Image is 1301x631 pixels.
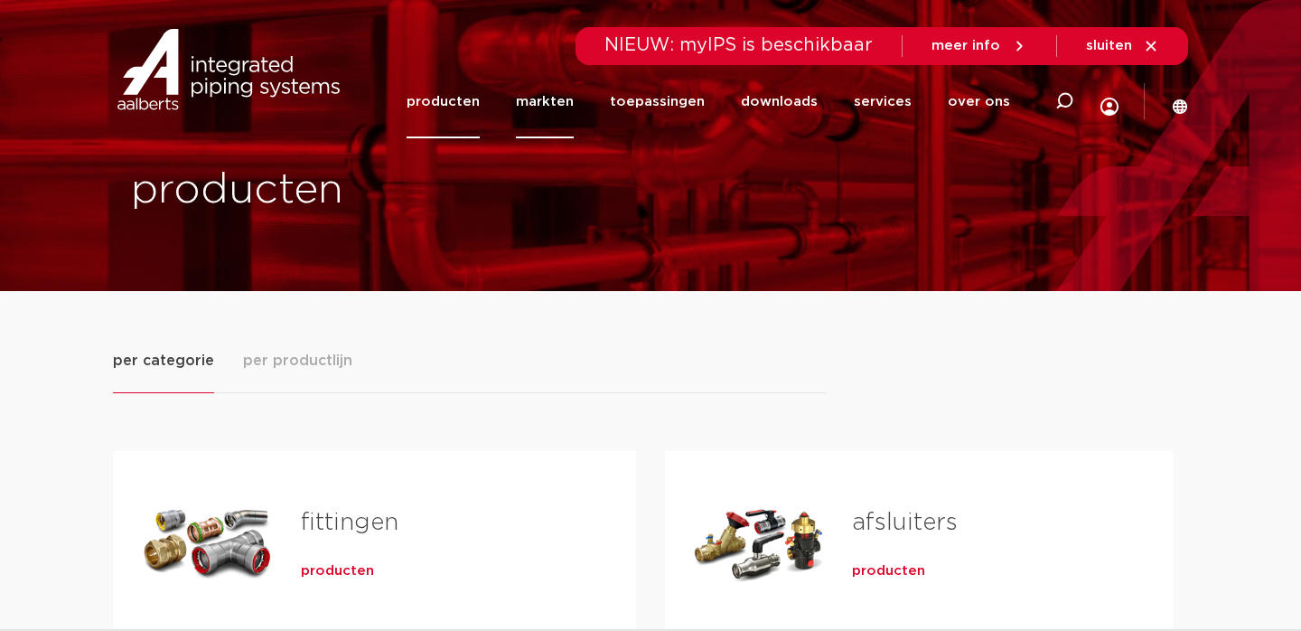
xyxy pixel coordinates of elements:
a: meer info [931,38,1027,54]
nav: Menu [407,65,1010,138]
a: downloads [741,65,818,138]
a: producten [301,562,374,580]
a: over ons [948,65,1010,138]
span: per categorie [113,350,214,372]
a: producten [852,562,925,580]
a: markten [516,65,574,138]
a: services [854,65,912,138]
a: producten [407,65,480,138]
a: fittingen [301,511,398,534]
span: meer info [931,39,1000,52]
a: sluiten [1086,38,1159,54]
h1: producten [131,162,641,220]
div: my IPS [1100,60,1118,144]
span: NIEUW: myIPS is beschikbaar [604,36,873,54]
a: toepassingen [610,65,705,138]
span: sluiten [1086,39,1132,52]
a: afsluiters [852,511,958,534]
span: per productlijn [243,350,352,372]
